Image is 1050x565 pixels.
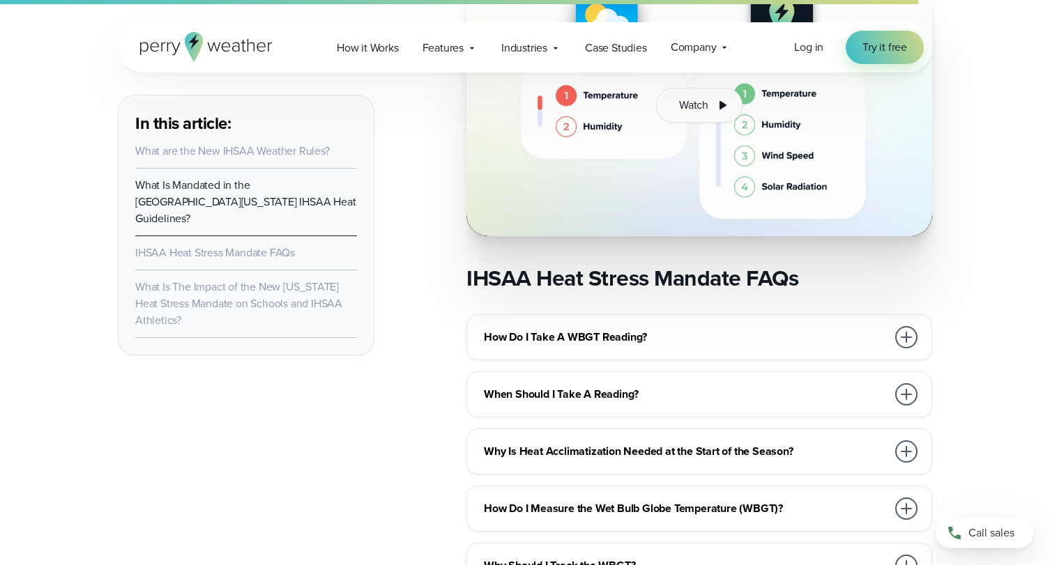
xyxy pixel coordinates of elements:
[135,245,295,261] a: IHSAA Heat Stress Mandate FAQs
[484,443,887,460] h3: Why Is Heat Acclimatization Needed at the Start of the Season?
[466,264,932,292] h2: IHSAA Heat Stress Mandate FAQs
[135,279,342,328] a: What Is The Impact of the New [US_STATE] Heat Stress Mandate on Schools and IHSAA Athletics?
[135,177,356,226] a: What Is Mandated in the [GEOGRAPHIC_DATA][US_STATE] IHSAA Heat Guidelines?
[656,88,743,123] button: Watch
[337,40,399,56] span: How it Works
[968,525,1014,541] span: Call sales
[325,33,411,62] a: How it Works
[135,143,330,159] a: What are the New IHSAA Weather Rules?
[573,33,659,62] a: Case Studies
[679,97,708,114] span: Watch
[423,40,464,56] span: Features
[484,386,887,403] h3: When Should I Take A Reading?
[585,40,647,56] span: Case Studies
[484,329,887,346] h3: How Do I Take A WBGT Reading?
[794,39,823,56] a: Log in
[671,39,717,56] span: Company
[501,40,547,56] span: Industries
[862,39,907,56] span: Try it free
[846,31,924,64] a: Try it free
[484,500,887,517] h3: How Do I Measure the Wet Bulb Globe Temperature (WBGT)?
[794,39,823,55] span: Log in
[135,112,357,134] h3: In this article:
[936,518,1033,548] a: Call sales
